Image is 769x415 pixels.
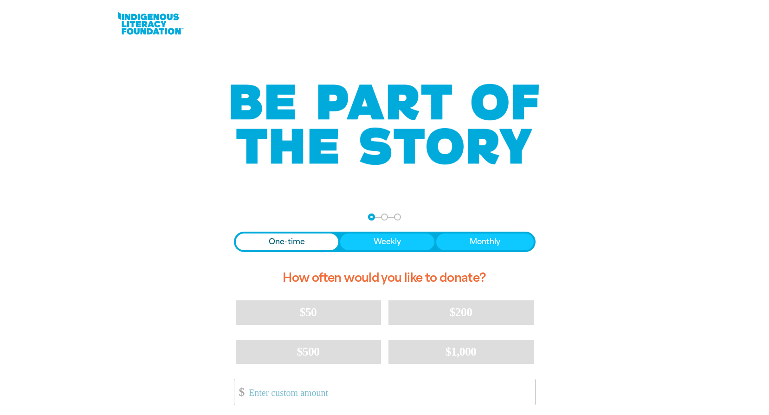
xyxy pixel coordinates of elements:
h2: How often would you like to donate? [234,263,536,293]
span: One-time [269,236,305,247]
button: Weekly [340,233,434,250]
img: Be part of the story [222,65,547,184]
button: Navigate to step 1 of 3 to enter your donation amount [368,214,375,220]
span: Monthly [470,236,500,247]
button: $500 [236,340,381,364]
div: Donation frequency [234,232,536,252]
span: $ [234,382,245,402]
span: $200 [450,305,472,319]
span: $500 [297,345,320,358]
button: $50 [236,300,381,324]
button: $200 [388,300,534,324]
input: Enter custom amount [242,379,535,405]
span: $50 [300,305,317,319]
span: Weekly [374,236,401,247]
button: Navigate to step 3 of 3 to enter your payment details [394,214,401,220]
button: Navigate to step 2 of 3 to enter your details [381,214,388,220]
button: One-time [236,233,339,250]
span: $1,000 [446,345,477,358]
button: $1,000 [388,340,534,364]
button: Monthly [436,233,534,250]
